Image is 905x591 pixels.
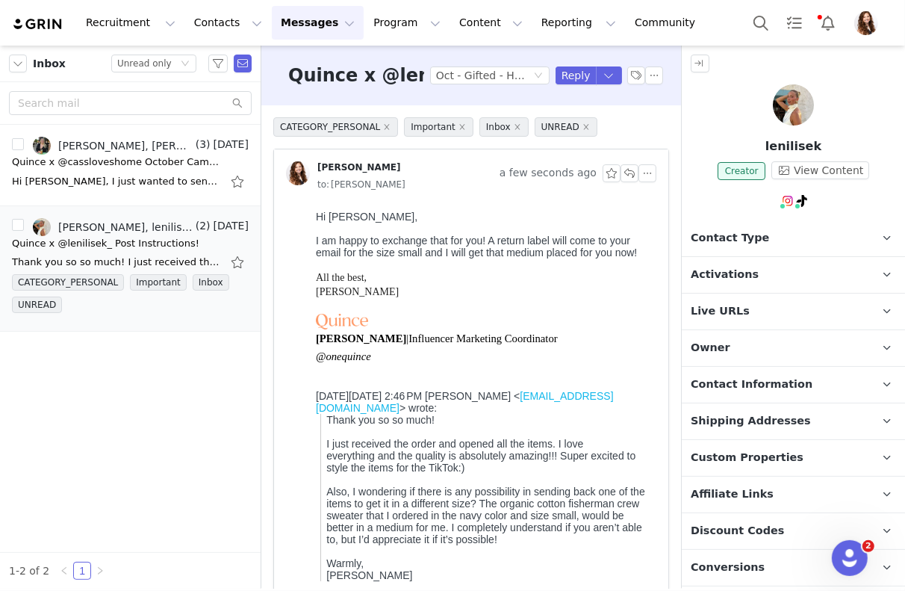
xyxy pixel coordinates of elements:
i: icon: close [383,123,391,131]
iframe: Intercom live chat [832,540,868,576]
span: (3) [193,137,211,152]
li: Previous Page [55,562,73,580]
a: 1 [74,563,90,579]
span: CATEGORY_PERSONAL [273,117,398,137]
i: icon: close [582,123,590,131]
div: Also, I wondering if there is any possibility in sending back one of the items to get it in a dif... [16,281,340,341]
button: Reply [556,66,597,84]
img: instagram.svg [782,195,794,207]
div: [DATE][DATE] 2:46 PM [PERSON_NAME] < > wrote: [6,185,340,209]
div: Oct - Gifted - Handbags - TT [436,67,531,84]
span: a few seconds ago [500,164,597,182]
span: Affiliate Links [691,486,774,503]
input: Search mail [9,91,252,115]
span: | [6,128,99,140]
span: (2) [193,218,211,234]
div: [PERSON_NAME] [317,161,401,173]
span: Conversions [691,560,765,576]
a: Tasks [778,6,811,40]
img: lenilisek [773,84,814,126]
span: Contact Type [691,230,769,247]
span: Send Email [234,55,252,72]
button: Notifications [812,6,845,40]
p: lenilisek [682,137,905,155]
div: [PERSON_NAME] a few seconds agoto:[PERSON_NAME] [274,149,668,205]
div: Thank you so so much! I just received the order and opened all the items. I love everything and t... [12,255,221,270]
button: Recruitment [77,6,184,40]
i: icon: close [514,123,521,131]
button: View Content [771,161,869,179]
i: icon: search [232,98,243,108]
div: Unread only [117,55,172,72]
div: I just received the order and opened all the items. I love everything and the quality is absolute... [16,233,340,269]
img: c87f2591-8530-4360-8c96-f64fa2c3062d.jpg [33,137,51,155]
img: S-8h0mOJl1a9fwQ5z6uf5LINTrpgYDPgnOoWM59mXLLFZlVm5Su9azaImrZL8Go-G6i4XQ3UitkBr7lNdvxDHmEhY-O9AZR3n... [6,109,58,125]
span: Shipping Addresses [691,413,811,430]
button: Reporting [532,6,625,40]
i: icon: close [458,123,466,131]
span: Inbox [193,274,229,291]
img: 758f36f7-cdf6-422a-84bb-61d601978e15.jpg [33,218,51,236]
span: Creator [718,162,766,180]
div: [PERSON_NAME], [PERSON_NAME] [58,140,193,152]
h3: Quince x @lenilisek_ Post Instructions! [288,62,679,89]
img: 3a81e7dd-2763-43cb-b835-f4e8b5551fbf.jpg [854,11,878,35]
button: Content [450,6,532,40]
i: icon: down [181,59,190,69]
li: 1-2 of 2 [9,562,49,580]
div: Thank you so so much! [16,209,340,221]
div: Quince x @cassloveshome October Campaign! [12,155,221,170]
span: Contact Information [691,377,812,393]
font: All the best, [6,67,57,78]
a: [PERSON_NAME], [PERSON_NAME] [33,137,193,155]
a: [PERSON_NAME], lenilisek [33,218,193,236]
div: Quince x @lenilisek_ Post Instructions! [12,236,199,251]
div: Warmly, [16,353,340,365]
span: UNREAD [12,297,62,313]
div: Hi [PERSON_NAME], [6,6,340,18]
button: Messages [272,6,364,40]
button: Contacts [185,6,271,40]
span: Inbox [479,117,529,137]
div: I am happy to exchange that for you! A return label will come to your email for the size small an... [6,30,340,54]
span: Inbox [33,56,66,72]
a: Community [626,6,711,40]
span: Live URLs [691,303,750,320]
span: Discount Codes [691,523,784,539]
b: [PERSON_NAME] [6,128,96,140]
div: [PERSON_NAME], lenilisek [58,221,193,233]
span: Influencer Marketing Coordinator [99,128,247,140]
span: 2 [862,540,874,552]
img: 3a81e7dd-2763-43cb-b835-f4e8b5551fbf.jpg [286,161,310,185]
img: grin logo [12,17,64,31]
span: Important [404,117,473,137]
font: [PERSON_NAME] [6,81,89,93]
button: Profile [845,11,893,35]
span: Activations [691,267,759,283]
a: [EMAIL_ADDRESS][DOMAIN_NAME] [6,185,304,209]
span: Owner [691,340,730,356]
div: Hi Cass, I just wanted to send one last email since I haven't heard back from you! I'd love to wo... [12,174,221,189]
li: Next Page [91,562,109,580]
li: 1 [73,562,91,580]
span: Important [130,274,187,291]
a: [PERSON_NAME] [286,161,401,185]
span: CATEGORY_PERSONAL [12,274,124,291]
button: Program [364,6,450,40]
span: Custom Properties [691,450,803,466]
i: @onequince [6,146,61,158]
i: icon: left [60,566,69,575]
i: icon: right [96,566,105,575]
button: Search [744,6,777,40]
span: UNREAD [535,117,597,137]
div: [PERSON_NAME] [16,365,340,377]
